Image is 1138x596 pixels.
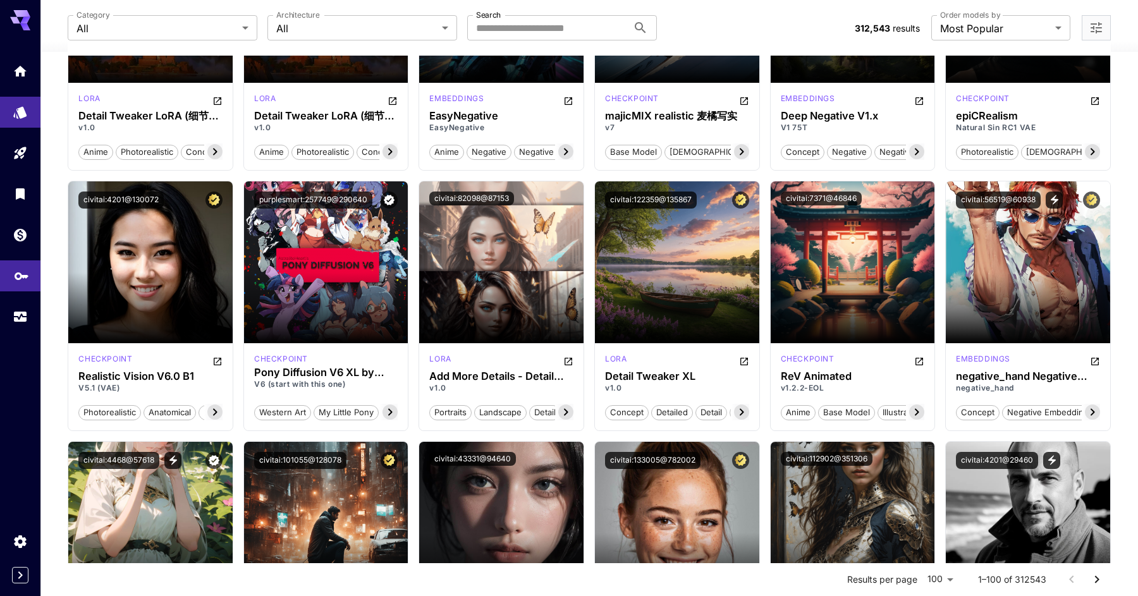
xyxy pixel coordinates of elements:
[563,93,573,108] button: Open in CivitAI
[914,93,924,108] button: Open in CivitAI
[875,146,965,159] span: negative embedding
[254,143,289,160] button: anime
[14,264,29,280] div: API Keys
[212,353,223,368] button: Open in CivitAI
[13,533,28,549] div: Settings
[781,404,816,420] button: anime
[665,146,766,159] span: [DEMOGRAPHIC_DATA]
[116,143,178,160] button: photorealistic
[781,353,835,368] div: SD 1.5
[605,110,749,122] h3: majicMIX realistic 麦橘写实
[78,93,100,108] div: SD 1.5
[893,23,920,33] span: results
[254,367,398,379] h3: Pony Diffusion V6 XL by PurpleSmart
[430,146,463,159] span: anime
[956,122,1100,133] p: Natural Sin RC1 VAE
[78,404,141,420] button: photorealistic
[530,406,560,419] span: detail
[956,353,1010,368] div: SD 1.5
[78,382,223,394] p: V5.1 (VAE)
[78,192,164,209] button: civitai:4201@130072
[429,93,484,108] div: SD 1.5
[78,353,132,365] p: checkpoint
[13,309,28,325] div: Usage
[605,382,749,394] p: v1.0
[781,110,925,122] h3: Deep Negative V1.x
[781,370,925,382] h3: ReV Animated
[78,110,223,122] h3: Detail Tweaker LoRA (细节调整LoRA)
[605,370,749,382] h3: Detail Tweaker XL
[181,146,224,159] span: concept
[956,370,1100,382] div: negative_hand Negative Embedding
[357,146,400,159] span: concept
[1003,406,1093,419] span: negative embedding
[515,146,605,159] span: negative embedding
[78,370,223,382] div: Realistic Vision V6.0 B1
[827,143,872,160] button: negative
[205,192,223,209] button: Certified Model – Vetted for best performance and includes a commercial license.
[956,382,1100,394] p: negative_hand
[957,406,999,419] span: concept
[696,406,726,419] span: detail
[144,406,195,419] span: anatomical
[732,452,749,469] button: Certified Model – Vetted for best performance and includes a commercial license.
[474,404,527,420] button: landscape
[1084,567,1110,592] button: Go to next page
[388,93,398,108] button: Open in CivitAI
[956,404,1000,420] button: concept
[78,122,223,133] p: v1.0
[956,110,1100,122] h3: epiCRealism
[467,146,511,159] span: negative
[429,192,514,205] button: civitai:82098@87153
[605,404,649,420] button: concept
[254,93,276,108] div: SD 1.5
[605,93,659,108] div: SD 1.5
[732,192,749,209] button: Certified Model – Vetted for best performance and includes a commercial license.
[430,406,471,419] span: portraits
[199,406,255,419] span: base model
[606,146,661,159] span: base model
[781,452,872,466] button: civitai:112902@351306
[254,110,398,122] h3: Detail Tweaker LoRA (细节调整LoRA)
[381,452,398,469] button: Certified Model – Vetted for best performance and includes a commercial license.
[605,143,662,160] button: base model
[563,353,573,368] button: Open in CivitAI
[514,143,606,160] button: negative embedding
[429,353,451,365] p: lora
[781,146,824,159] span: concept
[605,122,749,133] p: v7
[181,143,224,160] button: concept
[276,9,319,20] label: Architecture
[1083,192,1100,209] button: Certified Model – Vetted for best performance and includes a commercial license.
[78,353,132,368] div: SD 1.5
[429,110,573,122] h3: EasyNegative
[956,353,1010,365] p: embeddings
[606,406,648,419] span: concept
[940,9,1000,20] label: Order models by
[476,9,501,20] label: Search
[12,567,28,583] button: Expand sidebar
[291,143,354,160] button: photorealistic
[695,404,727,420] button: detail
[76,9,110,20] label: Category
[254,379,398,390] p: V6 (start with this one)
[381,192,398,209] button: Verified working
[254,122,398,133] p: v1.0
[605,192,697,209] button: civitai:122359@135867
[957,146,1018,159] span: photorealistic
[781,382,925,394] p: v1.2.2-EOL
[781,93,835,104] p: embeddings
[781,406,815,419] span: anime
[255,146,288,159] span: anime
[855,23,890,33] span: 312,543
[956,452,1038,469] button: civitai:4201@29460
[314,406,378,419] span: my little pony
[212,93,223,108] button: Open in CivitAI
[255,406,310,419] span: western art
[940,21,1050,36] span: Most Popular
